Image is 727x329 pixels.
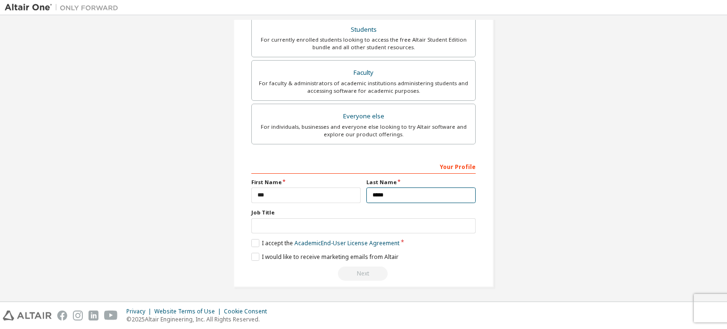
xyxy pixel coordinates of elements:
[257,110,470,123] div: Everyone else
[251,209,476,216] label: Job Title
[294,239,399,247] a: Academic End-User License Agreement
[251,239,399,247] label: I accept the
[257,123,470,138] div: For individuals, businesses and everyone else looking to try Altair software and explore our prod...
[251,178,361,186] label: First Name
[3,311,52,320] img: altair_logo.svg
[224,308,273,315] div: Cookie Consent
[251,253,399,261] label: I would like to receive marketing emails from Altair
[5,3,123,12] img: Altair One
[257,23,470,36] div: Students
[73,311,83,320] img: instagram.svg
[251,267,476,281] div: You need to provide your academic email
[104,311,118,320] img: youtube.svg
[89,311,98,320] img: linkedin.svg
[126,308,154,315] div: Privacy
[366,178,476,186] label: Last Name
[257,80,470,95] div: For faculty & administrators of academic institutions administering students and accessing softwa...
[57,311,67,320] img: facebook.svg
[126,315,273,323] p: © 2025 Altair Engineering, Inc. All Rights Reserved.
[257,66,470,80] div: Faculty
[154,308,224,315] div: Website Terms of Use
[257,36,470,51] div: For currently enrolled students looking to access the free Altair Student Edition bundle and all ...
[251,159,476,174] div: Your Profile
